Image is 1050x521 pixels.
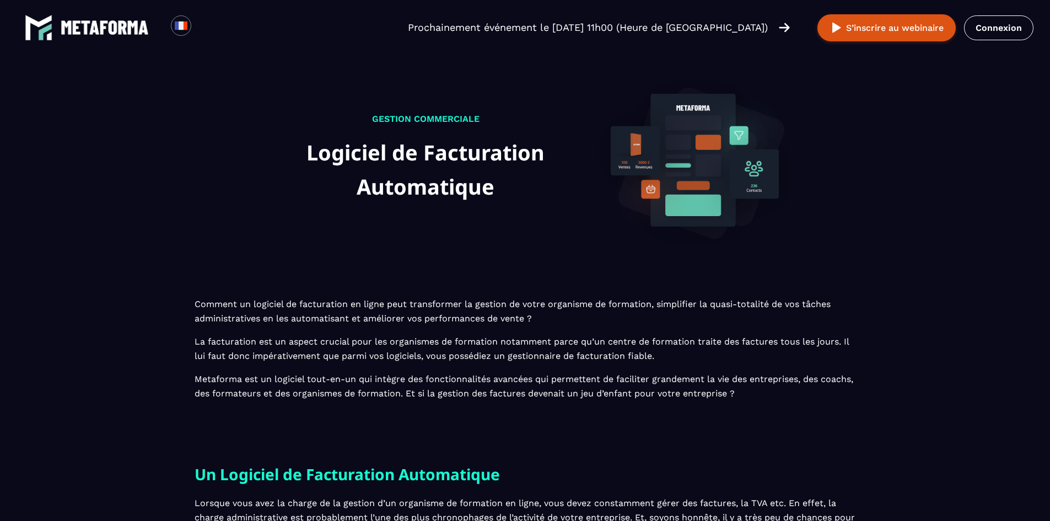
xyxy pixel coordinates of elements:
p: Prochainement événement le [DATE] 11h00 (Heure de [GEOGRAPHIC_DATA]) [408,20,768,35]
img: play [830,21,843,35]
h2: Un Logiciel de Facturation Automatique [195,461,856,487]
img: logo [61,20,149,35]
h1: Logiciel de Facturation Automatique [263,135,588,204]
p: GESTION COMMERCIALE [263,112,588,126]
img: arrow-right [779,22,790,34]
a: Connexion [964,15,1033,40]
img: fr [174,19,188,33]
img: logo [25,14,52,41]
input: Search for option [201,21,209,34]
img: logiciel-background [599,66,787,254]
p: Comment un logiciel de facturation en ligne peut transformer la gestion de votre organisme de for... [195,297,856,401]
button: S’inscrire au webinaire [817,14,956,41]
div: Search for option [191,15,218,40]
